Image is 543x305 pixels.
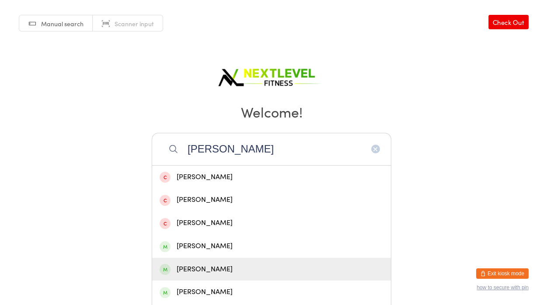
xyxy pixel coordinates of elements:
[477,284,529,291] button: how to secure with pin
[9,102,534,121] h2: Welcome!
[476,268,529,279] button: Exit kiosk mode
[160,286,383,298] div: [PERSON_NAME]
[152,133,391,165] input: Search
[160,194,383,206] div: [PERSON_NAME]
[115,19,154,28] span: Scanner input
[41,19,84,28] span: Manual search
[160,263,383,275] div: [PERSON_NAME]
[160,171,383,183] div: [PERSON_NAME]
[160,217,383,229] div: [PERSON_NAME]
[488,15,529,29] a: Check Out
[217,61,326,90] img: Next Level Fitness
[160,240,383,252] div: [PERSON_NAME]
